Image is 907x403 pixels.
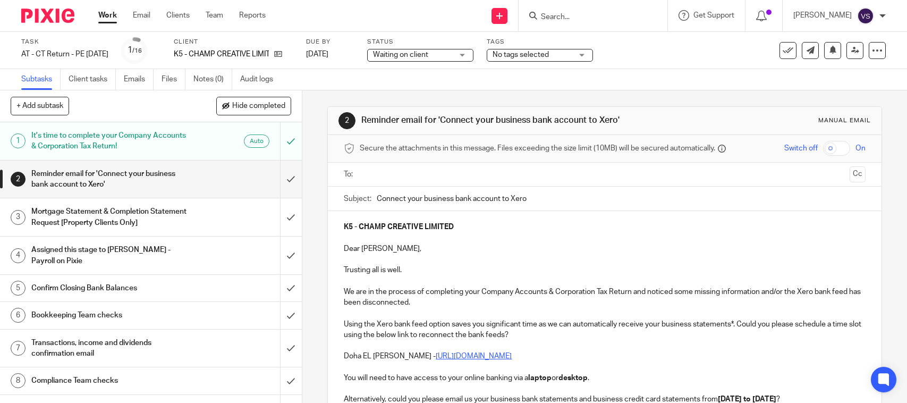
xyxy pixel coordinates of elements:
div: 5 [11,281,26,296]
span: No tags selected [493,51,549,58]
a: Client tasks [69,69,116,90]
span: Switch off [784,143,818,154]
p: Dear [PERSON_NAME], [344,244,865,254]
a: Audit logs [240,69,281,90]
a: Clients [166,10,190,21]
label: Client [174,38,293,46]
a: Work [98,10,117,21]
a: Email [133,10,150,21]
a: Reports [239,10,266,21]
div: AT - CT Return - PE [DATE] [21,49,108,60]
button: Cc [850,166,866,182]
h1: Bookkeeping Team checks [31,307,190,323]
strong: desktop [558,374,588,382]
a: [URL][DOMAIN_NAME] [436,352,512,360]
p: [PERSON_NAME] [793,10,852,21]
button: Hide completed [216,97,291,115]
div: 4 [11,248,26,263]
h1: Compliance Team checks [31,373,190,389]
strong: K5 - CHAMP CREATIVE LIMITED [344,223,454,231]
small: /16 [132,48,142,54]
a: Files [162,69,185,90]
span: Hide completed [232,102,285,111]
input: Search [540,13,635,22]
img: svg%3E [857,7,874,24]
div: 8 [11,373,26,388]
h1: Transactions, income and dividends confirmation email [31,335,190,362]
span: Secure the attachments in this message. Files exceeding the size limit (10MB) will be secured aut... [360,143,715,154]
a: Emails [124,69,154,90]
a: Team [206,10,223,21]
h1: Reminder email for 'Connect your business bank account to Xero' [31,166,190,193]
h1: Assigned this stage to [PERSON_NAME] - Payroll on Pixie [31,242,190,269]
label: Subject: [344,194,371,204]
strong: laptop [528,374,552,382]
a: Subtasks [21,69,61,90]
span: On [855,143,866,154]
div: 2 [338,112,355,129]
h1: Confirm Closing Bank Balances [31,280,190,296]
img: Pixie [21,9,74,23]
div: 3 [11,210,26,225]
strong: [DATE] to [DATE] [718,396,776,403]
p: K5 - CHAMP CREATIVE LIMITED [174,49,269,60]
a: Notes (0) [193,69,232,90]
label: Status [367,38,473,46]
p: Trusting all is well. [344,265,865,275]
div: 1 [11,133,26,148]
span: Waiting on client [373,51,428,58]
span: Get Support [693,12,734,19]
h1: Reminder email for 'Connect your business bank account to Xero' [361,115,628,126]
div: Manual email [818,116,871,125]
span: [DATE] [306,51,328,58]
div: 2 [11,172,26,187]
div: 1 [128,44,142,56]
label: Due by [306,38,354,46]
div: AT - CT Return - PE 31-08-2025 [21,49,108,60]
h1: Mortgage Statement & Completion Statement Request [Property Clients Only] [31,204,190,231]
p: You will need to have access to your online banking via a or . [344,373,865,383]
p: We are in the process of completing your Company Accounts & Corporation Tax Return and noticed so... [344,287,865,308]
label: Task [21,38,108,46]
div: 6 [11,308,26,323]
p: Doha EL [PERSON_NAME] - [344,351,865,362]
label: To: [344,169,355,180]
label: Tags [487,38,593,46]
button: + Add subtask [11,97,69,115]
h1: It's time to complete your Company Accounts & Corporation Tax Return! [31,128,190,155]
div: Auto [244,135,269,148]
div: 7 [11,341,26,356]
p: Using the Xero bank feed option saves you significant time as we can automatically receive your b... [344,319,865,341]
